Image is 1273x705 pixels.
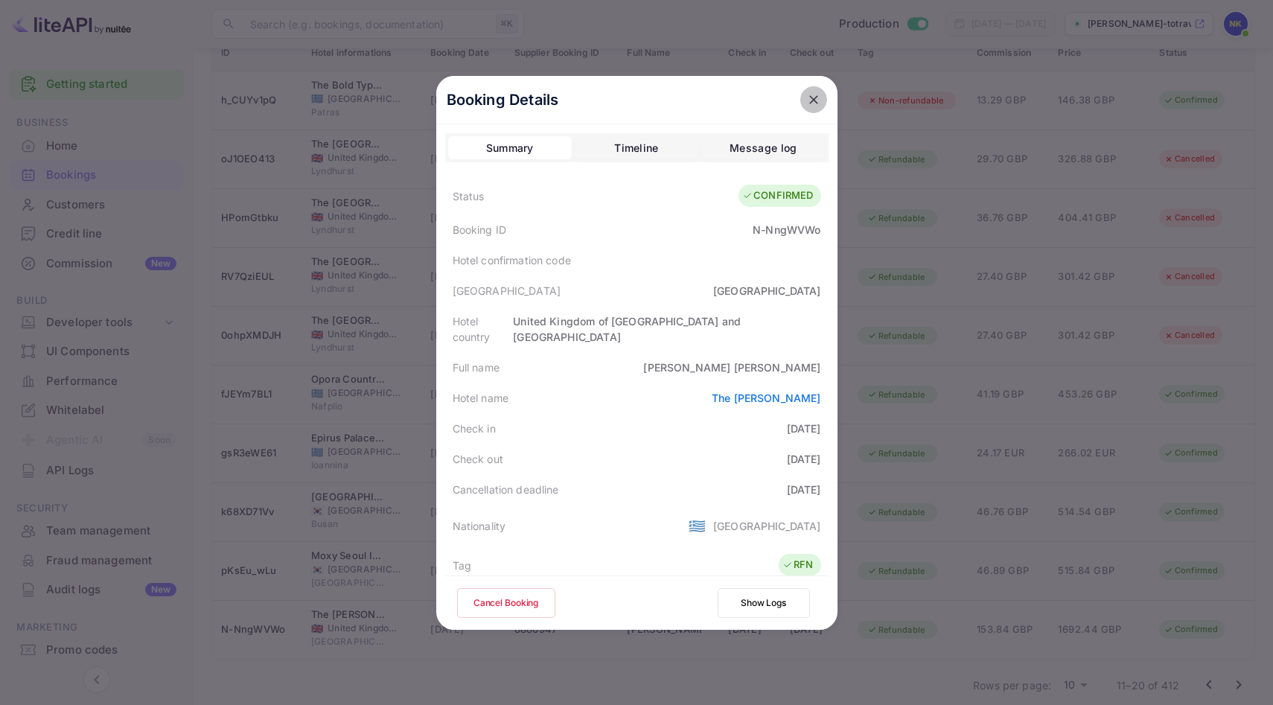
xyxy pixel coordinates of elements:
div: [DATE] [787,451,821,467]
div: Hotel country [453,313,514,345]
button: Summary [448,136,572,160]
div: Check out [453,451,503,467]
div: United Kingdom of [GEOGRAPHIC_DATA] and [GEOGRAPHIC_DATA] [513,313,820,345]
div: Timeline [614,139,658,157]
button: Cancel Booking [457,588,555,618]
button: Message log [701,136,825,160]
div: Hotel confirmation code [453,252,571,268]
a: The [PERSON_NAME] [712,392,821,404]
div: Check in [453,421,496,436]
div: [DATE] [787,421,821,436]
p: Booking Details [447,89,559,111]
div: Message log [730,139,797,157]
div: [PERSON_NAME] [PERSON_NAME] [643,360,820,375]
button: Show Logs [718,588,810,618]
div: Booking ID [453,222,507,237]
div: [GEOGRAPHIC_DATA] [453,283,561,299]
div: [GEOGRAPHIC_DATA] [713,283,821,299]
div: Tag [453,558,471,573]
button: Timeline [575,136,698,160]
div: CONFIRMED [742,188,813,203]
div: Status [453,188,485,204]
div: Summary [486,139,534,157]
div: RFN [782,558,813,572]
div: Nationality [453,518,506,534]
span: United States [689,512,706,539]
div: [DATE] [787,482,821,497]
div: N-NngWVWo [753,222,820,237]
div: Full name [453,360,500,375]
div: Hotel name [453,390,509,406]
div: [GEOGRAPHIC_DATA] [713,518,821,534]
div: Cancellation deadline [453,482,559,497]
button: close [800,86,827,113]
